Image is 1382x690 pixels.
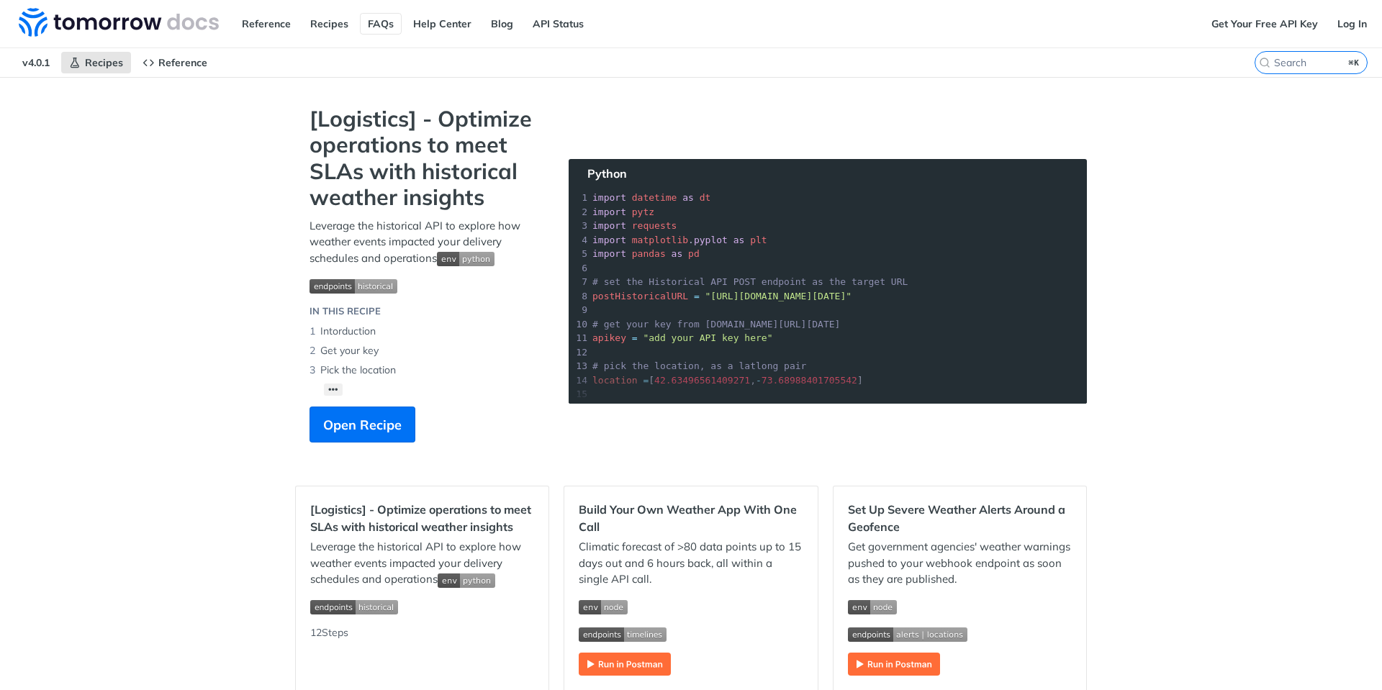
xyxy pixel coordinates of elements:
a: Get Your Free API Key [1203,13,1326,35]
li: Intorduction [310,322,540,341]
p: Climatic forecast of >80 data points up to 15 days out and 6 hours back, all within a single API ... [579,539,803,588]
img: endpoint [310,600,398,614]
a: Recipes [61,52,131,73]
strong: [Logistics] - Optimize operations to meet SLAs with historical weather insights [310,106,540,211]
span: Recipes [85,56,123,69]
p: Leverage the historical API to explore how weather events impacted your delivery schedules and op... [310,539,534,588]
a: FAQs [360,13,402,35]
img: Run in Postman [848,653,940,676]
img: env [437,252,494,266]
img: env [438,573,495,588]
span: Expand image [848,625,1072,642]
span: Open Recipe [323,415,402,435]
span: Expand image [579,625,803,642]
h2: [Logistics] - Optimize operations to meet SLAs with historical weather insights [310,501,534,535]
span: v4.0.1 [14,52,58,73]
img: Run in Postman [579,653,671,676]
span: Expand image [579,599,803,615]
a: Recipes [302,13,356,35]
img: endpoint [579,627,667,642]
img: env [579,600,628,614]
h2: Build Your Own Weather App With One Call [579,501,803,535]
a: Log In [1329,13,1375,35]
button: Open Recipe [310,407,415,442]
span: Reference [158,56,207,69]
a: Expand image [848,656,940,670]
a: Expand image [579,656,671,670]
a: Reference [234,13,299,35]
span: Expand image [310,277,540,294]
span: Expand image [437,251,494,265]
img: Tomorrow.io Weather API Docs [19,8,219,37]
p: Leverage the historical API to explore how weather events impacted your delivery schedules and op... [310,218,540,267]
svg: Search [1259,57,1270,68]
a: Reference [135,52,215,73]
a: Help Center [405,13,479,35]
button: ••• [324,383,343,396]
a: Blog [483,13,521,35]
img: endpoint [848,627,967,642]
img: env [848,600,897,614]
li: Pick the location [310,360,540,380]
h2: Set Up Severe Weather Alerts Around a Geofence [848,501,1072,535]
span: Expand image [438,572,495,586]
kbd: ⌘K [1345,55,1363,70]
span: Expand image [310,599,534,615]
div: IN THIS RECIPE [310,304,381,319]
span: Expand image [848,599,1072,615]
img: endpoint [310,279,397,294]
li: Get your key [310,341,540,360]
a: API Status [525,13,592,35]
p: Get government agencies' weather warnings pushed to your webhook endpoint as soon as they are pub... [848,539,1072,588]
